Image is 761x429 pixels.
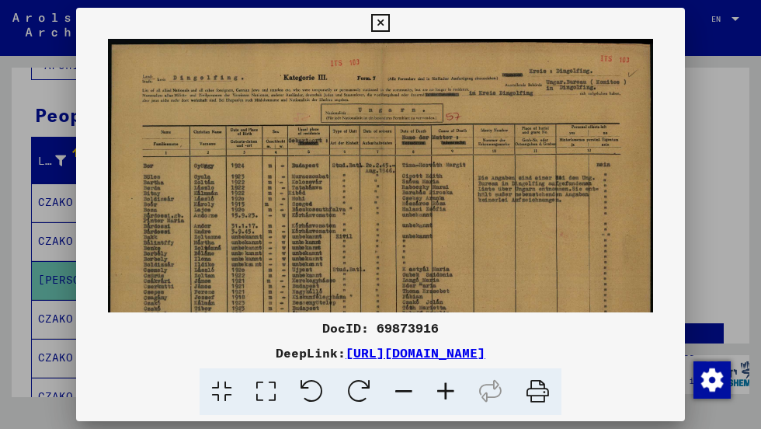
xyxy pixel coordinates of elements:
img: 001.jpg [108,39,652,429]
div: DeepLink: [76,344,685,362]
div: Change consent [693,361,730,398]
img: Change consent [693,361,731,399]
div: DocID: 69873916 [76,319,685,337]
a: [URL][DOMAIN_NAME] [346,345,485,361]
